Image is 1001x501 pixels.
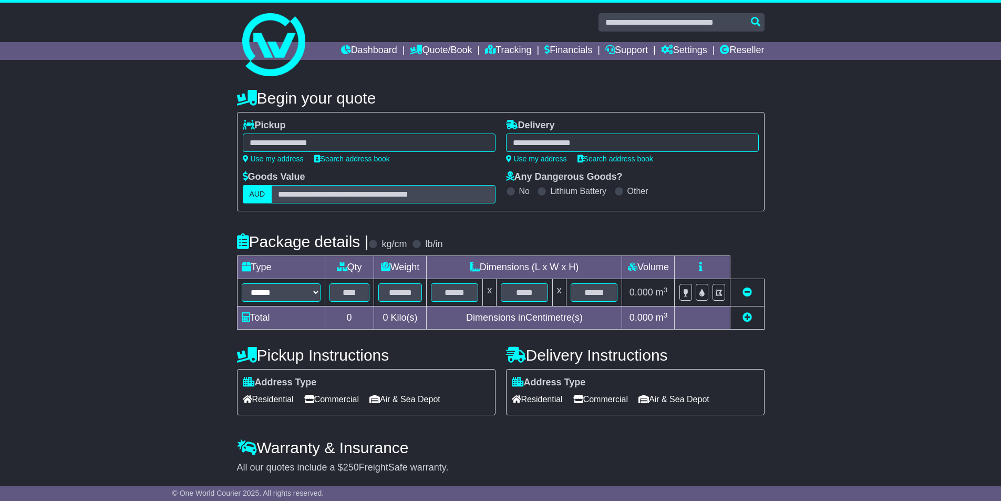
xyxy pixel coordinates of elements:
a: Search address book [314,155,390,163]
span: 250 [343,462,359,473]
h4: Begin your quote [237,89,765,107]
span: 0.000 [630,312,653,323]
td: Volume [622,256,675,279]
a: Search address book [577,155,653,163]
label: Lithium Battery [550,186,606,196]
label: Address Type [243,377,317,388]
span: m [656,287,668,298]
sup: 3 [664,311,668,319]
label: Delivery [506,120,555,131]
label: Pickup [243,120,286,131]
a: Use my address [243,155,304,163]
a: Remove this item [742,287,752,298]
td: Kilo(s) [374,306,427,330]
h4: Delivery Instructions [506,346,765,364]
a: Support [605,42,648,60]
td: Dimensions (L x W x H) [427,256,622,279]
label: lb/in [425,239,442,250]
span: Commercial [304,391,359,407]
span: Residential [512,391,563,407]
td: Dimensions in Centimetre(s) [427,306,622,330]
label: Other [627,186,648,196]
label: Address Type [512,377,586,388]
span: 0.000 [630,287,653,298]
label: AUD [243,185,272,203]
a: Add new item [742,312,752,323]
td: Type [237,256,325,279]
td: x [552,279,566,306]
a: Dashboard [341,42,397,60]
a: Tracking [485,42,531,60]
a: Quote/Book [410,42,472,60]
td: x [483,279,497,306]
td: Weight [374,256,427,279]
h4: Warranty & Insurance [237,439,765,456]
label: kg/cm [381,239,407,250]
h4: Package details | [237,233,369,250]
span: Residential [243,391,294,407]
label: Goods Value [243,171,305,183]
a: Financials [544,42,592,60]
span: 0 [383,312,388,323]
td: Qty [325,256,374,279]
a: Reseller [720,42,764,60]
td: Total [237,306,325,330]
a: Settings [661,42,707,60]
span: m [656,312,668,323]
sup: 3 [664,286,668,294]
td: 0 [325,306,374,330]
span: Air & Sea Depot [369,391,440,407]
a: Use my address [506,155,567,163]
span: Commercial [573,391,628,407]
label: Any Dangerous Goods? [506,171,623,183]
h4: Pickup Instructions [237,346,496,364]
span: © One World Courier 2025. All rights reserved. [172,489,324,497]
span: Air & Sea Depot [638,391,709,407]
div: All our quotes include a $ FreightSafe warranty. [237,462,765,474]
label: No [519,186,530,196]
